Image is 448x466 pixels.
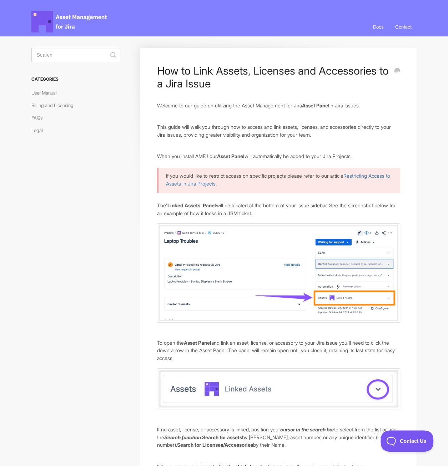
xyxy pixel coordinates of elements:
[157,102,400,110] p: Welcome to our guide on utilizing the Asset Management for Jira in Jira Issues.
[157,339,400,362] p: To open the and link an asset, license, or accessory to your Jira issue you'll need to click the ...
[217,153,244,159] b: Asset Panel
[31,125,48,136] a: Legal
[31,11,108,32] span: Asset Management for Jira Docs
[381,430,434,452] iframe: Toggle Customer Support
[157,223,400,323] img: file-UkebRmGLzD.jpg
[166,172,391,187] p: If you would like to restrict access on specific projects please refer to our article
[183,340,211,346] b: Asset Panel
[31,100,79,111] a: Billing and Licensing
[280,426,334,432] b: cursor in the search bar
[164,434,201,440] b: Search function
[157,64,389,90] h1: How to Link Assets, Licenses and Accessories to a Jira Issue
[390,17,417,36] a: Contact
[157,368,400,410] img: file-MVbgH9zo4w.jpg
[166,202,183,208] b: 'Linked
[157,426,400,449] p: If no asset, license, or accessory is linked, position your to select from the list or use the . ...
[368,17,389,36] a: Docs
[157,123,400,138] p: This guide will walk you through how to access and link assets, licenses, and accessories directl...
[184,202,216,208] b: Assets' Panel
[202,442,253,448] b: Licenses/Accessories
[177,442,201,448] b: Search for
[31,73,120,86] h3: Categories
[157,152,400,160] p: When you install AMFJ our will automatically be added to your Jira Projects.
[166,173,390,187] a: Restricting Access to Assets in Jira Projects.
[31,87,62,98] a: User Manual
[394,67,400,75] a: Print this Article
[302,102,329,108] b: Asset Panel
[31,112,48,123] a: FAQs
[202,434,242,440] b: Search for assets
[157,202,400,217] p: The will be located at the bottom of your issue sidebar. See the screenshot below for an example ...
[31,48,120,62] input: Search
